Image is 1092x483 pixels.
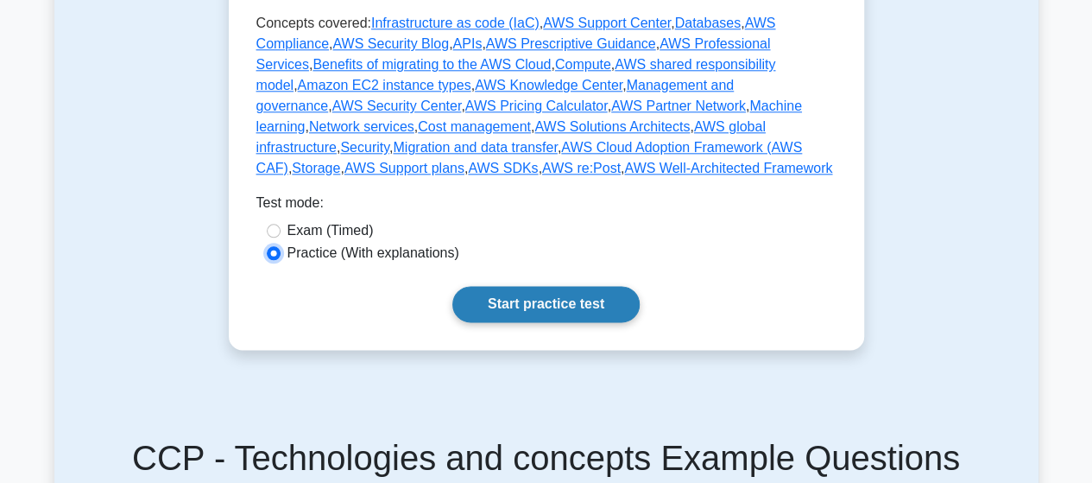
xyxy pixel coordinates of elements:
a: AWS Support plans [344,161,464,175]
a: Compute [555,57,611,72]
a: AWS Partner Network [611,99,746,113]
label: Exam (Timed) [287,220,374,241]
h5: CCP - Technologies and concepts Example Questions [65,437,1028,479]
a: Network services [309,119,414,134]
a: AWS Solutions Architects [534,119,690,134]
a: Amazon EC2 instance types [298,78,471,92]
a: AWS SDKs [468,161,538,175]
a: AWS Security Center [332,99,462,113]
a: Storage [292,161,340,175]
a: AWS Support Center [543,16,671,30]
a: Start practice test [452,286,640,322]
a: APIs [452,36,482,51]
a: Security [340,140,389,155]
a: AWS Pricing Calculator [465,99,608,113]
a: Databases [674,16,741,30]
a: AWS Knowledge Center [475,78,622,92]
a: Benefits of migrating to the AWS Cloud [312,57,551,72]
a: Migration and data transfer [393,140,557,155]
a: AWS Security Blog [332,36,449,51]
p: Concepts covered: , , , , , , , , , , , , , , , , , , , , , , , , , , , , , [256,13,836,179]
label: Practice (With explanations) [287,243,459,264]
a: AWS re:Post [542,161,621,175]
a: AWS Well-Architected Framework [624,161,832,175]
a: Cost management [418,119,531,134]
div: Test mode: [256,193,836,220]
a: Infrastructure as code (IaC) [371,16,540,30]
a: AWS Prescriptive Guidance [486,36,656,51]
